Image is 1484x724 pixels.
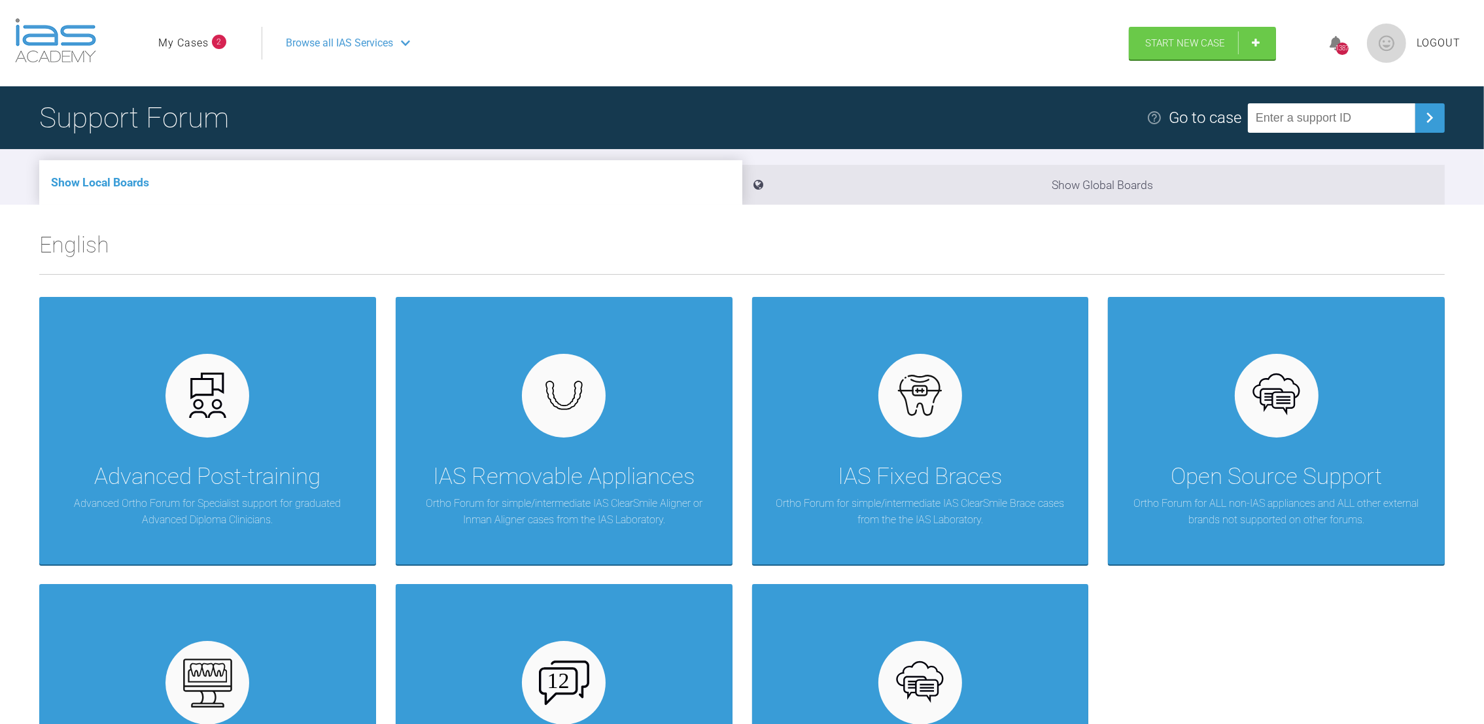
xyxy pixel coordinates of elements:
a: Logout [1417,35,1460,52]
img: opensource.6e495855.svg [1251,370,1302,421]
img: chevronRight.28bd32b0.svg [1419,107,1440,128]
input: Enter a support ID [1248,103,1415,133]
h1: Support Forum [39,95,229,141]
img: opensource.6e495855.svg [895,658,945,708]
p: Advanced Ortho Forum for Specialist support for graduated Advanced Diploma Clinicians. [59,495,356,528]
a: Open Source SupportOrtho Forum for ALL non-IAS appliances and ALL other external brands not suppo... [1108,297,1445,565]
li: Show Local Boards [39,160,742,205]
div: IAS Removable Appliances [433,458,695,495]
p: Ortho Forum for simple/intermediate IAS ClearSmile Aligner or Inman Aligner cases from the IAS La... [415,495,713,528]
img: fixed.9f4e6236.svg [895,370,945,421]
div: Advanced Post-training [94,458,320,495]
div: 1387 [1336,43,1349,55]
img: removables.927eaa4e.svg [539,377,589,415]
a: Advanced Post-trainingAdvanced Ortho Forum for Specialist support for graduated Advanced Diploma ... [39,297,376,565]
a: My Cases [158,35,209,52]
li: Show Global Boards [742,165,1445,205]
p: Ortho Forum for simple/intermediate IAS ClearSmile Brace cases from the the IAS Laboratory. [772,495,1069,528]
img: logo-light.3e3ef733.png [15,18,96,63]
a: IAS Fixed BracesOrtho Forum for simple/intermediate IAS ClearSmile Brace cases from the the IAS L... [752,297,1089,565]
img: advanced.73cea251.svg [182,370,233,421]
h2: English [39,227,1445,274]
a: Start New Case [1129,27,1276,60]
span: Start New Case [1145,37,1225,49]
div: Open Source Support [1171,458,1382,495]
img: advanced-12.503f70cd.svg [539,661,589,705]
p: Ortho Forum for ALL non-IAS appliances and ALL other external brands not supported on other forums. [1128,495,1425,528]
img: restorative.65e8f6b6.svg [182,658,233,708]
div: Go to case [1169,105,1241,130]
a: IAS Removable AppliancesOrtho Forum for simple/intermediate IAS ClearSmile Aligner or Inman Align... [396,297,733,565]
span: Browse all IAS Services [286,35,393,52]
span: 2 [212,35,226,49]
img: help.e70b9f3d.svg [1147,110,1162,126]
img: profile.png [1367,24,1406,63]
div: IAS Fixed Braces [838,458,1002,495]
